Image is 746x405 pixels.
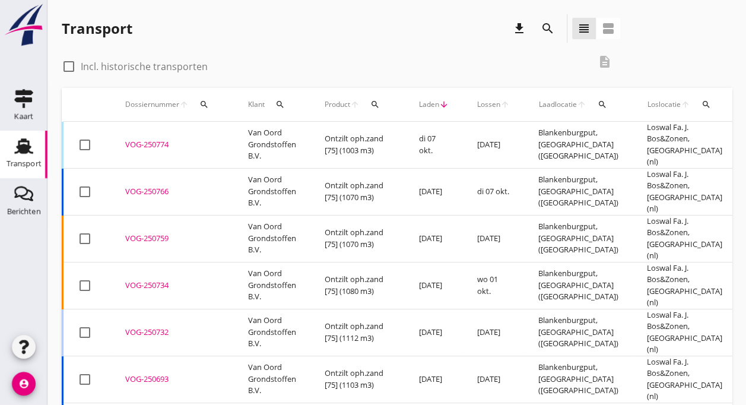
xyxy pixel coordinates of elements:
[463,309,524,356] td: [DATE]
[524,215,633,262] td: Blankenburgput, [GEOGRAPHIC_DATA] ([GEOGRAPHIC_DATA])
[248,90,296,119] div: Klant
[325,99,350,110] span: Product
[463,262,524,309] td: wo 01 okt.
[7,207,41,215] div: Berichten
[179,100,189,109] i: arrow_upward
[419,99,439,110] span: Laden
[125,280,220,292] div: VOG-250734
[7,160,42,167] div: Transport
[633,356,737,403] td: Loswal Fa. J. Bos&Zonen, [GEOGRAPHIC_DATA] (nl)
[405,356,463,403] td: [DATE]
[512,21,526,36] i: download
[439,100,449,109] i: arrow_downward
[62,19,132,38] div: Transport
[577,21,591,36] i: view_headline
[633,309,737,356] td: Loswal Fa. J. Bos&Zonen, [GEOGRAPHIC_DATA] (nl)
[310,215,405,262] td: Ontzilt oph.zand [75] (1070 m3)
[12,372,36,395] i: account_circle
[14,112,33,120] div: Kaart
[633,262,737,309] td: Loswal Fa. J. Bos&Zonen, [GEOGRAPHIC_DATA] (nl)
[500,100,510,109] i: arrow_upward
[405,215,463,262] td: [DATE]
[310,122,405,169] td: Ontzilt oph.zand [75] (1003 m3)
[370,100,380,109] i: search
[463,356,524,403] td: [DATE]
[125,233,220,245] div: VOG-250759
[125,186,220,198] div: VOG-250766
[633,215,737,262] td: Loswal Fa. J. Bos&Zonen, [GEOGRAPHIC_DATA] (nl)
[350,100,360,109] i: arrow_upward
[405,262,463,309] td: [DATE]
[405,309,463,356] td: [DATE]
[463,168,524,215] td: di 07 okt.
[524,168,633,215] td: Blankenburgput, [GEOGRAPHIC_DATA] ([GEOGRAPHIC_DATA])
[310,309,405,356] td: Ontzilt oph.zand [75] (1112 m3)
[633,122,737,169] td: Loswal Fa. J. Bos&Zonen, [GEOGRAPHIC_DATA] (nl)
[234,262,310,309] td: Van Oord Grondstoffen B.V.
[681,100,691,109] i: arrow_upward
[477,99,500,110] span: Lossen
[524,262,633,309] td: Blankenburgput, [GEOGRAPHIC_DATA] ([GEOGRAPHIC_DATA])
[125,374,220,385] div: VOG-250693
[125,327,220,338] div: VOG-250732
[234,168,310,215] td: Van Oord Grondstoffen B.V.
[541,21,555,36] i: search
[234,122,310,169] td: Van Oord Grondstoffen B.V.
[524,356,633,403] td: Blankenburgput, [GEOGRAPHIC_DATA] ([GEOGRAPHIC_DATA])
[577,100,587,109] i: arrow_upward
[234,215,310,262] td: Van Oord Grondstoffen B.V.
[125,139,220,151] div: VOG-250774
[310,168,405,215] td: Ontzilt oph.zand [75] (1070 m3)
[463,122,524,169] td: [DATE]
[463,215,524,262] td: [DATE]
[310,262,405,309] td: Ontzilt oph.zand [75] (1080 m3)
[601,21,615,36] i: view_agenda
[633,168,737,215] td: Loswal Fa. J. Bos&Zonen, [GEOGRAPHIC_DATA] (nl)
[524,309,633,356] td: Blankenburgput, [GEOGRAPHIC_DATA] ([GEOGRAPHIC_DATA])
[234,309,310,356] td: Van Oord Grondstoffen B.V.
[234,356,310,403] td: Van Oord Grondstoffen B.V.
[538,99,577,110] span: Laadlocatie
[310,356,405,403] td: Ontzilt oph.zand [75] (1103 m3)
[701,100,711,109] i: search
[199,100,209,109] i: search
[524,122,633,169] td: Blankenburgput, [GEOGRAPHIC_DATA] ([GEOGRAPHIC_DATA])
[125,99,179,110] span: Dossiernummer
[647,99,681,110] span: Loslocatie
[405,122,463,169] td: di 07 okt.
[275,100,285,109] i: search
[405,168,463,215] td: [DATE]
[598,100,607,109] i: search
[81,61,208,72] label: Incl. historische transporten
[2,3,45,47] img: logo-small.a267ee39.svg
